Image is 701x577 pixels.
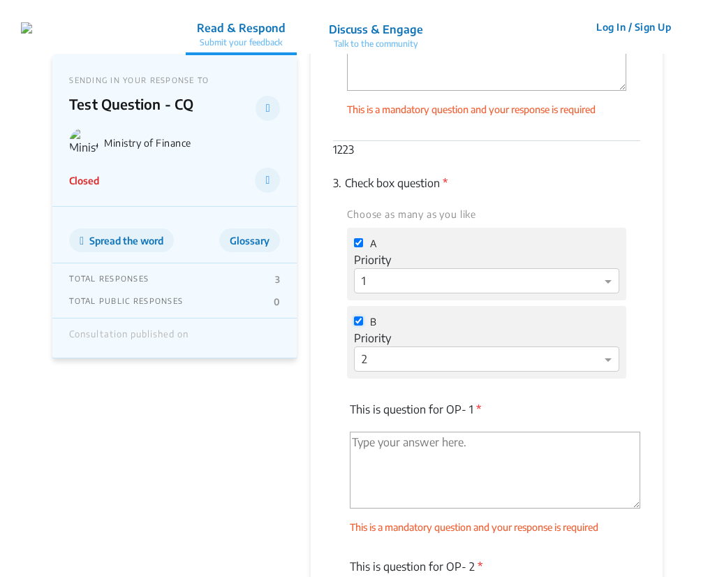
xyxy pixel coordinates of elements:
p: SENDING IN YOUR RESPONSE TO [69,75,280,85]
label: Priority [354,330,391,346]
p: TOTAL PUBLIC RESPONSES [69,296,183,307]
p: Check box question [333,175,640,191]
img: Ministry of Finance logo [69,128,98,157]
p: 3 [275,274,280,285]
label: Priority [354,251,391,268]
span: 3. [333,176,341,190]
p: Talk to the community [329,38,423,50]
div: This is a mandatory question and your response is required [347,102,626,117]
input: A [354,238,363,247]
input: B [354,316,363,326]
p: Submit your feedback [197,36,286,49]
button: Log In / Sign Up [587,16,680,38]
span: B [370,316,377,328]
p: TOTAL RESPONSES [69,274,149,285]
span: Glossary [230,235,270,247]
img: navlogo.png [21,22,32,34]
span: Spread the word [89,235,163,247]
p: This is question for OP- 2 [350,558,640,575]
div: This is a mandatory question and your response is required [350,520,640,534]
button: Spread the word [69,228,174,252]
textarea: 'Type your answer here.' | translate [350,432,640,509]
label: Choose as many as you like [347,207,476,222]
p: Read & Respond [197,20,286,36]
div: Consultation published on [69,329,189,347]
p: Discuss & Engage [329,21,423,38]
p: Ministry of Finance [104,137,280,149]
p: Closed [69,173,99,188]
button: Glossary [219,228,280,252]
p: This is question for OP- 1 [350,401,640,418]
span: A [370,238,377,249]
p: Test Question - CQ [69,96,256,121]
p: 0 [274,296,280,307]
